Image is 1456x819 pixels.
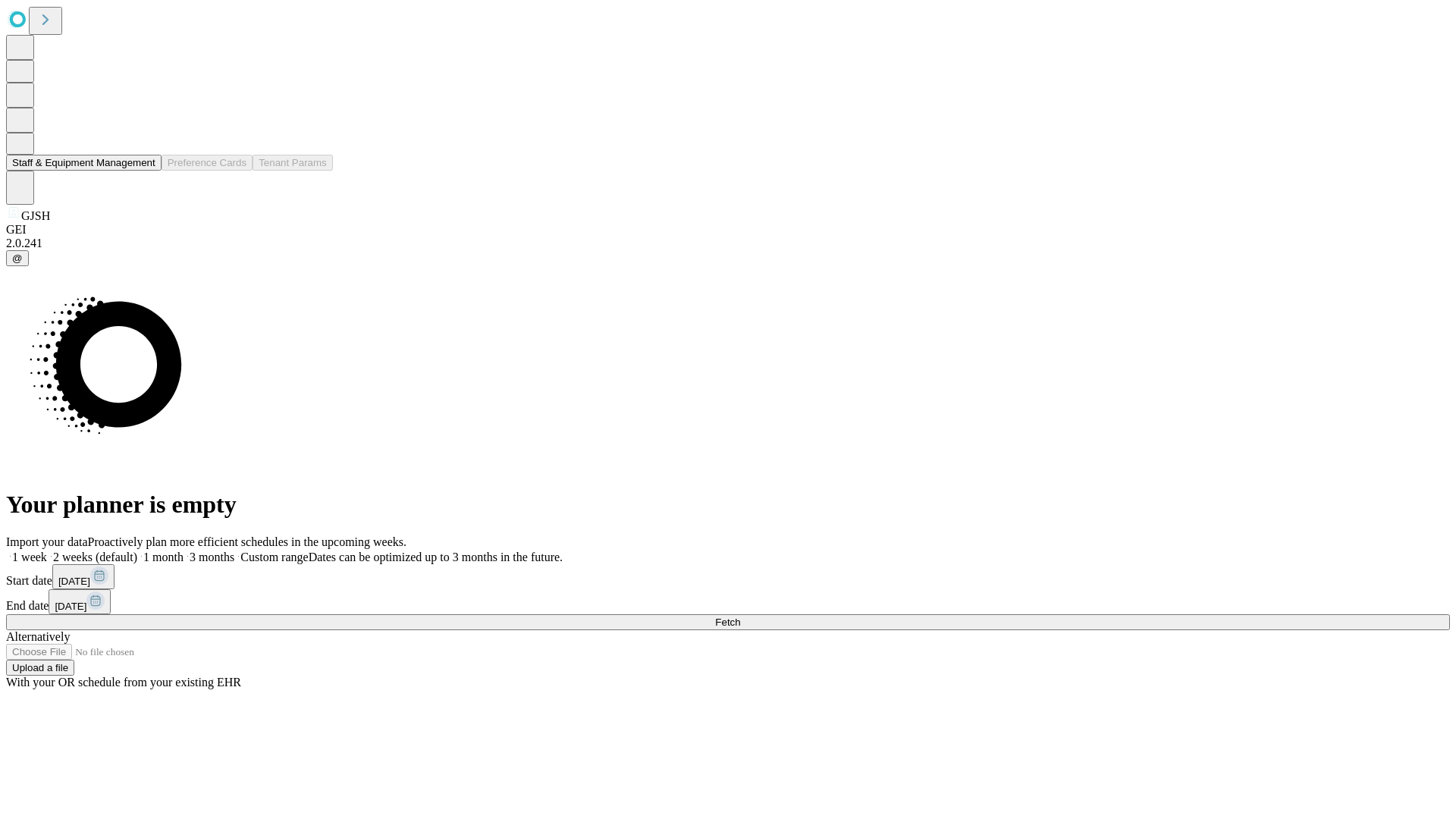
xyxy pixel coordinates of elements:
h1: Your planner is empty [6,491,1450,519]
button: Staff & Equipment Management [6,155,162,171]
span: Dates can be optimized up to 3 months in the future. [309,551,563,563]
button: Fetch [6,614,1450,630]
span: Proactively plan more efficient schedules in the upcoming weeks. [88,535,406,548]
button: Upload a file [6,660,74,676]
span: 3 months [190,551,234,563]
span: [DATE] [58,576,90,587]
div: GEI [6,223,1450,237]
span: Import your data [6,535,88,548]
button: [DATE] [52,564,115,589]
span: Fetch [715,617,740,628]
span: With your OR schedule from your existing EHR [6,676,241,689]
button: [DATE] [49,589,111,614]
div: End date [6,589,1450,614]
span: Alternatively [6,630,70,643]
span: 1 week [12,551,47,563]
div: 2.0.241 [6,237,1450,250]
span: 2 weeks (default) [53,551,137,563]
button: Tenant Params [253,155,333,171]
button: Preference Cards [162,155,253,171]
span: Custom range [240,551,308,563]
button: @ [6,250,29,266]
span: @ [12,253,23,264]
div: Start date [6,564,1450,589]
span: [DATE] [55,601,86,612]
span: 1 month [143,551,184,563]
span: GJSH [21,209,50,222]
